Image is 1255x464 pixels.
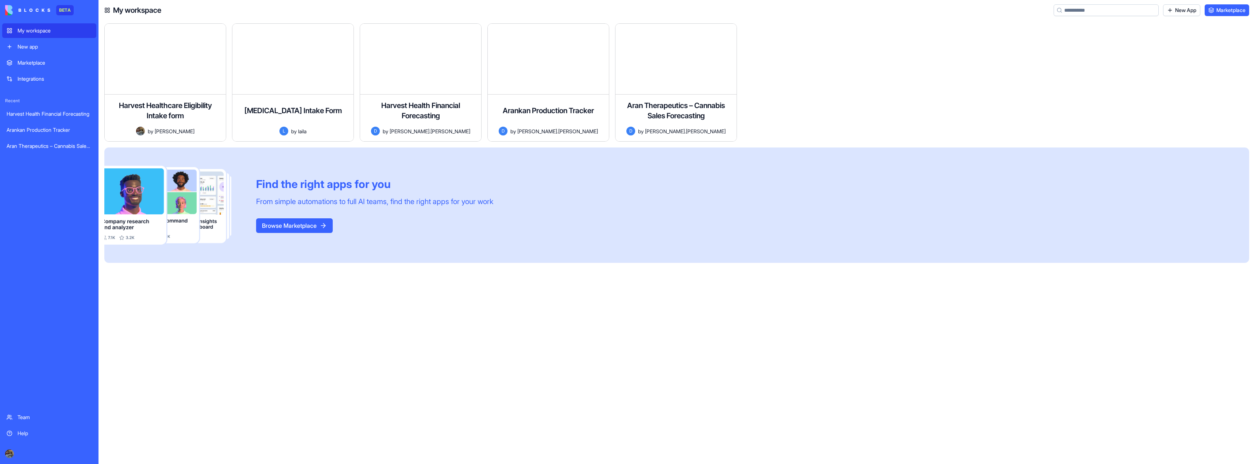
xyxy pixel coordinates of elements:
[7,142,92,150] div: Aran Therapeutics – Cannabis Sales Forecasting
[111,100,220,121] h4: Harvest Healthcare Eligibility Intake form
[390,127,470,135] span: [PERSON_NAME].[PERSON_NAME]
[503,106,594,116] h4: Arankan Production Tracker
[291,127,297,135] span: by
[256,222,333,229] a: Browse Marketplace
[5,5,74,15] a: BETA
[2,98,96,104] span: Recent
[18,43,92,50] div: New app
[18,75,92,83] div: Integrations
[487,23,609,142] a: Arankan Production TrackerDby[PERSON_NAME].[PERSON_NAME]
[256,196,493,207] div: From simple automations to full AI teams, find the right apps for your work
[371,127,380,135] span: D
[5,449,14,458] img: ACg8ocLckqTCADZMVyP0izQdSwexkWcE6v8a1AEXwgvbafi3xFy3vSx8=s96-c
[383,127,388,135] span: by
[18,430,92,437] div: Help
[360,23,482,142] a: Harvest Health Financial ForecastingDby[PERSON_NAME].[PERSON_NAME]
[626,127,635,135] span: D
[2,39,96,54] a: New app
[113,5,161,15] h4: My workspace
[499,127,507,135] span: D
[279,127,288,135] span: L
[517,127,598,135] span: [PERSON_NAME].[PERSON_NAME]
[2,107,96,121] a: Harvest Health Financial Forecasting
[256,177,493,191] div: Find the right apps for you
[18,414,92,421] div: Team
[2,426,96,441] a: Help
[232,23,354,142] a: [MEDICAL_DATA] Intake FormLbylaila
[366,100,475,121] h4: Harvest Health Financial Forecasting
[2,410,96,425] a: Team
[5,5,50,15] img: logo
[510,127,516,135] span: by
[2,139,96,153] a: Aran Therapeutics – Cannabis Sales Forecasting
[244,106,342,116] h4: [MEDICAL_DATA] Intake Form
[298,127,306,135] span: laila
[148,127,153,135] span: by
[2,123,96,137] a: Arankan Production Tracker
[2,55,96,70] a: Marketplace
[18,59,92,66] div: Marketplace
[2,23,96,38] a: My workspace
[621,100,731,121] h4: Aran Therapeutics – Cannabis Sales Forecasting
[1205,4,1249,16] a: Marketplace
[7,110,92,118] div: Harvest Health Financial Forecasting
[18,27,92,34] div: My workspace
[7,126,92,134] div: Arankan Production Tracker
[256,218,333,233] button: Browse Marketplace
[155,127,194,135] span: [PERSON_NAME]
[1163,4,1200,16] a: New App
[615,23,737,142] a: Aran Therapeutics – Cannabis Sales ForecastingDby[PERSON_NAME].[PERSON_NAME]
[645,127,726,135] span: [PERSON_NAME].[PERSON_NAME]
[2,72,96,86] a: Integrations
[136,127,145,135] img: Avatar
[56,5,74,15] div: BETA
[104,23,226,142] a: Harvest Healthcare Eligibility Intake formAvatarby[PERSON_NAME]
[638,127,644,135] span: by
